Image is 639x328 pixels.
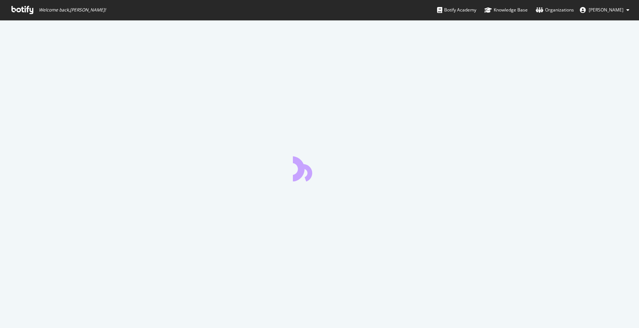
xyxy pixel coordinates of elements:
span: Welcome back, [PERSON_NAME] ! [39,7,106,13]
div: Knowledge Base [484,6,528,14]
div: Botify Academy [437,6,476,14]
div: animation [293,155,346,181]
span: Chris Pitcher [589,7,623,13]
div: Organizations [536,6,574,14]
button: [PERSON_NAME] [574,4,635,16]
